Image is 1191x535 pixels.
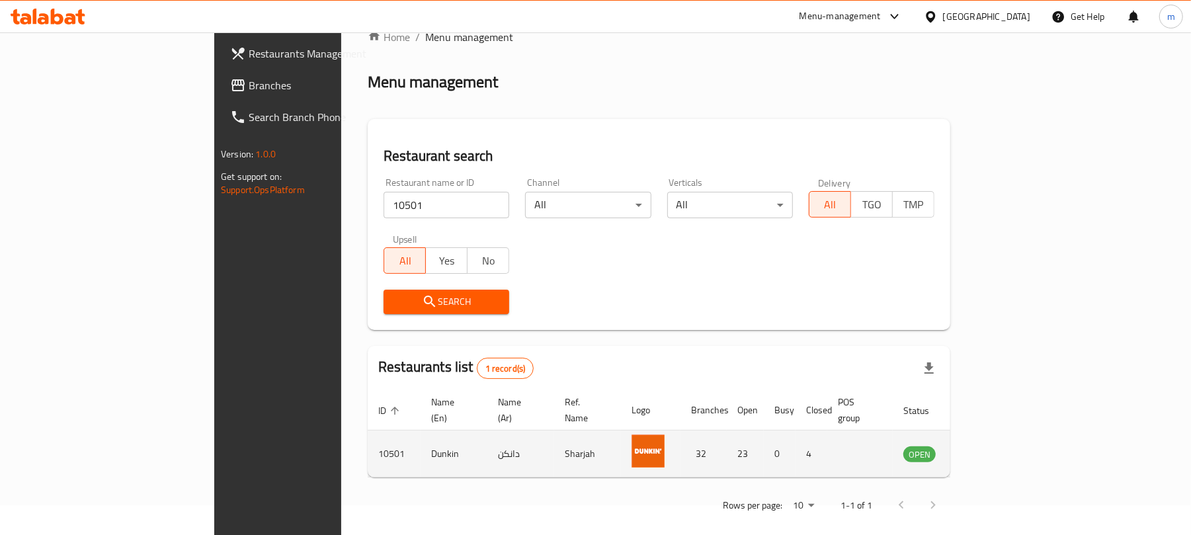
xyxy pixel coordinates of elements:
a: Support.OpsPlatform [221,181,305,198]
label: Upsell [393,234,417,243]
th: Logo [621,390,680,431]
p: Rows per page: [723,497,782,514]
span: POS group [838,394,877,426]
button: TMP [892,191,934,218]
span: Yes [431,251,462,270]
span: No [473,251,504,270]
a: Search Branch Phone [220,101,413,133]
h2: Menu management [368,71,498,93]
table: enhanced table [368,390,1008,477]
h2: Restaurant search [384,146,934,166]
th: Busy [764,390,796,431]
div: OPEN [903,446,936,462]
span: Search [394,294,499,310]
h2: Restaurants list [378,357,534,379]
input: Search for restaurant name or ID.. [384,192,509,218]
span: TMP [898,195,929,214]
li: / [415,29,420,45]
button: All [384,247,426,274]
div: Menu-management [800,9,881,24]
th: Branches [680,390,727,431]
button: Yes [425,247,468,274]
button: Search [384,290,509,314]
span: ID [378,403,403,419]
a: Restaurants Management [220,38,413,69]
div: [GEOGRAPHIC_DATA] [943,9,1030,24]
button: No [467,247,509,274]
img: Dunkin [632,434,665,468]
span: Get support on: [221,168,282,185]
span: Ref. Name [565,394,605,426]
span: 1 record(s) [477,362,534,375]
span: 1.0.0 [255,145,276,163]
span: Branches [249,77,403,93]
button: All [809,191,851,218]
a: Branches [220,69,413,101]
td: 32 [680,431,727,477]
div: Export file [913,352,945,384]
span: TGO [856,195,887,214]
span: Search Branch Phone [249,109,403,125]
button: TGO [850,191,893,218]
span: Name (Ar) [498,394,538,426]
span: Menu management [425,29,513,45]
td: 0 [764,431,796,477]
div: Total records count [477,358,534,379]
td: Sharjah [554,431,621,477]
td: دانكن [487,431,554,477]
span: Version: [221,145,253,163]
p: 1-1 of 1 [841,497,872,514]
span: All [815,195,846,214]
span: Status [903,403,946,419]
span: All [390,251,421,270]
label: Delivery [818,178,851,187]
div: All [525,192,651,218]
span: m [1167,9,1175,24]
span: Name (En) [431,394,472,426]
nav: breadcrumb [368,29,950,45]
span: Restaurants Management [249,46,403,62]
td: Dunkin [421,431,487,477]
th: Open [727,390,764,431]
td: 23 [727,431,764,477]
div: Rows per page: [788,496,819,516]
span: OPEN [903,447,936,462]
div: All [667,192,793,218]
th: Closed [796,390,827,431]
td: 4 [796,431,827,477]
